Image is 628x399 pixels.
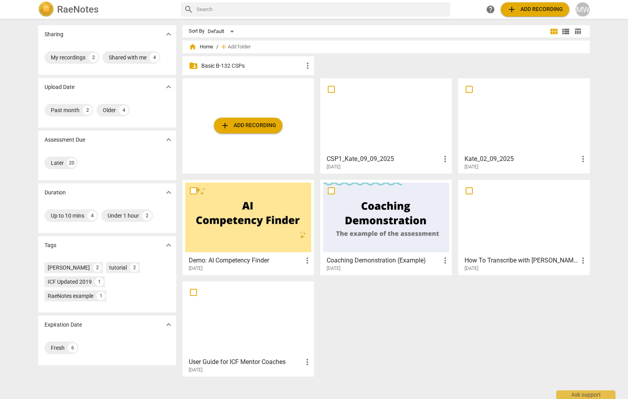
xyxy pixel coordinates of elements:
[48,278,92,286] div: ICF Updated 2019
[327,265,340,272] span: [DATE]
[507,5,517,14] span: add
[163,28,175,40] button: Show more
[327,164,340,170] span: [DATE]
[57,4,98,15] h2: RaeNotes
[220,121,276,130] span: Add recording
[189,28,204,34] div: Sort By
[214,118,282,133] button: Upload
[45,241,56,249] p: Tags
[164,188,173,197] span: expand_more
[164,82,173,92] span: expand_more
[483,2,498,17] a: Help
[45,83,74,91] p: Upload Date
[48,264,90,272] div: [PERSON_NAME]
[45,188,66,197] p: Duration
[228,44,251,50] span: Add folder
[97,292,105,300] div: 1
[38,2,175,17] a: LogoRaeNotes
[185,183,311,272] a: Demo: AI Competency Finder[DATE]
[461,183,587,272] a: How To Transcribe with [PERSON_NAME][DATE]
[51,212,84,220] div: Up to 10 mins
[486,5,495,14] span: help
[197,3,447,16] input: Search
[45,321,82,329] p: Expiration Date
[51,54,85,61] div: My recordings
[574,28,582,35] span: table_chart
[164,135,173,144] span: expand_more
[109,264,127,272] div: tutorial
[189,61,198,70] span: folder_shared
[51,106,80,114] div: Past month
[130,263,139,272] div: 2
[189,43,213,51] span: Home
[572,26,583,37] button: Table view
[163,187,175,198] button: Show more
[67,158,76,168] div: 20
[45,136,85,144] p: Assessment Due
[164,320,173,329] span: expand_more
[208,25,237,38] div: Default
[163,134,175,146] button: Show more
[220,43,228,51] span: add
[45,30,63,39] p: Sharing
[561,27,570,36] span: view_list
[578,154,588,164] span: more_vert
[327,256,440,265] h3: Coaching Demonstration (Example)
[164,240,173,250] span: expand_more
[109,54,147,61] div: Shared with me
[556,390,615,399] div: Ask support
[185,284,311,373] a: User Guide for ICF Mentor Coaches[DATE]
[150,53,159,62] div: 4
[108,212,139,220] div: Under 1 hour
[464,154,578,164] h3: Kate_02_09_2025
[51,344,65,352] div: Fresh
[323,81,449,170] a: CSP1_Kate_09_09_2025[DATE]
[548,26,560,37] button: Tile view
[464,265,478,272] span: [DATE]
[323,183,449,272] a: Coaching Demonstration (Example)[DATE]
[189,367,203,373] span: [DATE]
[83,105,92,115] div: 2
[184,5,193,14] span: search
[216,44,218,50] span: /
[578,256,588,265] span: more_vert
[51,159,64,167] div: Later
[189,43,197,51] span: home
[119,105,128,115] div: 4
[549,27,559,36] span: view_module
[163,319,175,331] button: Show more
[303,256,312,265] span: more_vert
[501,2,569,17] button: Upload
[464,164,478,170] span: [DATE]
[189,265,203,272] span: [DATE]
[327,154,440,164] h3: CSP1_Kate_09_09_2025
[163,81,175,93] button: Show more
[103,106,116,114] div: Older
[464,256,578,265] h3: How To Transcribe with RaeNotes
[576,2,590,17] button: MW
[89,53,98,62] div: 2
[164,30,173,39] span: expand_more
[142,211,152,220] div: 2
[507,5,563,14] span: Add recording
[87,211,97,220] div: 4
[461,81,587,170] a: Kate_02_09_2025[DATE]
[95,277,104,286] div: 1
[48,292,93,300] div: RaeNotes example
[440,154,450,164] span: more_vert
[163,239,175,251] button: Show more
[189,357,303,367] h3: User Guide for ICF Mentor Coaches
[220,121,230,130] span: add
[93,263,102,272] div: 2
[440,256,450,265] span: more_vert
[201,62,303,70] p: Basic B-132 CSPs
[38,2,54,17] img: Logo
[68,343,77,353] div: 6
[303,61,312,70] span: more_vert
[560,26,572,37] button: List view
[303,357,312,367] span: more_vert
[189,256,303,265] h3: Demo: AI Competency Finder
